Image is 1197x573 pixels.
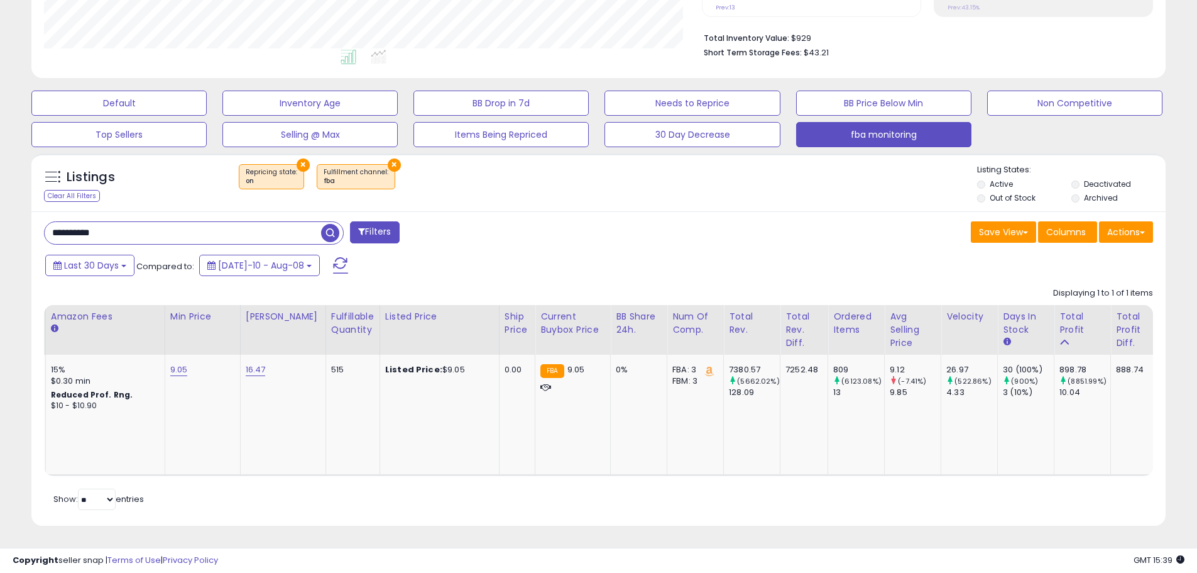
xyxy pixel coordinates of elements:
[67,169,115,186] h5: Listings
[1003,310,1049,337] div: Days In Stock
[385,364,489,376] div: $9.05
[785,310,823,350] div: Total Rev. Diff.
[53,493,144,505] span: Show: entries
[890,364,941,376] div: 9.12
[796,122,971,147] button: fba monitoring
[1038,221,1097,243] button: Columns
[990,179,1013,189] label: Active
[218,259,304,272] span: [DATE]-10 - Aug-08
[833,310,879,337] div: Ordered Items
[737,376,780,386] small: (5662.02%)
[954,376,991,386] small: (522.86%)
[246,310,320,323] div: [PERSON_NAME]
[1116,310,1148,350] div: Total Profit Diff.
[833,387,884,398] div: 13
[331,310,374,337] div: Fulfillable Quantity
[990,192,1036,203] label: Out of Stock
[833,364,884,376] div: 809
[31,122,207,147] button: Top Sellers
[567,364,585,376] span: 9.05
[13,554,58,566] strong: Copyright
[946,387,997,398] div: 4.33
[1003,387,1054,398] div: 3 (10%)
[540,310,605,337] div: Current Buybox Price
[107,554,161,566] a: Terms of Use
[604,122,780,147] button: 30 Day Decrease
[388,159,401,172] button: ×
[324,167,388,186] span: Fulfillment channel :
[804,47,829,58] span: $43.21
[1116,364,1144,376] div: 888.74
[946,310,992,323] div: Velocity
[45,255,134,276] button: Last 30 Days
[1053,287,1153,299] div: Displaying 1 to 1 of 1 items
[1003,337,1010,348] small: Days In Stock.
[246,364,266,376] a: 16.47
[44,190,100,202] div: Clear All Filters
[971,221,1036,243] button: Save View
[898,376,926,386] small: (-7.41%)
[51,376,155,387] div: $0.30 min
[297,159,310,172] button: ×
[163,554,218,566] a: Privacy Policy
[1099,221,1153,243] button: Actions
[729,387,780,398] div: 128.09
[136,260,194,272] span: Compared to:
[1084,192,1118,203] label: Archived
[729,364,780,376] div: 7380.57
[716,4,735,11] small: Prev: 13
[729,310,775,337] div: Total Rev.
[616,364,657,376] div: 0%
[170,310,235,323] div: Min Price
[672,310,718,337] div: Num of Comp.
[1046,226,1086,238] span: Columns
[704,47,802,58] b: Short Term Storage Fees:
[51,389,133,400] b: Reduced Prof. Rng.
[785,364,818,376] div: 7252.48
[704,30,1144,45] li: $929
[331,364,370,376] div: 515
[51,323,58,335] small: Amazon Fees.
[987,91,1162,116] button: Non Competitive
[604,91,780,116] button: Needs to Reprice
[1011,376,1038,386] small: (900%)
[977,164,1166,176] p: Listing States:
[170,364,188,376] a: 9.05
[672,364,714,376] div: FBA: 3
[796,91,971,116] button: BB Price Below Min
[64,259,119,272] span: Last 30 Days
[672,376,714,387] div: FBM: 3
[540,364,564,378] small: FBA
[246,167,297,186] span: Repricing state :
[1059,387,1110,398] div: 10.04
[413,122,589,147] button: Items Being Repriced
[385,310,494,323] div: Listed Price
[385,364,442,376] b: Listed Price:
[51,310,160,323] div: Amazon Fees
[1084,179,1131,189] label: Deactivated
[704,33,789,43] b: Total Inventory Value:
[31,91,207,116] button: Default
[13,555,218,567] div: seller snap | |
[222,122,398,147] button: Selling @ Max
[1068,376,1107,386] small: (8851.99%)
[199,255,320,276] button: [DATE]-10 - Aug-08
[946,364,997,376] div: 26.97
[246,177,297,186] div: on
[948,4,980,11] small: Prev: 43.15%
[1003,364,1054,376] div: 30 (100%)
[890,387,941,398] div: 9.85
[841,376,882,386] small: (6123.08%)
[505,364,525,376] div: 0.00
[222,91,398,116] button: Inventory Age
[890,310,936,350] div: Avg Selling Price
[1134,554,1184,566] span: 2025-09-9 15:39 GMT
[51,401,155,411] div: $10 - $10.90
[1059,364,1110,376] div: 898.78
[413,91,589,116] button: BB Drop in 7d
[1059,310,1105,337] div: Total Profit
[51,364,155,376] div: 15%
[616,310,662,337] div: BB Share 24h.
[505,310,530,337] div: Ship Price
[350,221,399,243] button: Filters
